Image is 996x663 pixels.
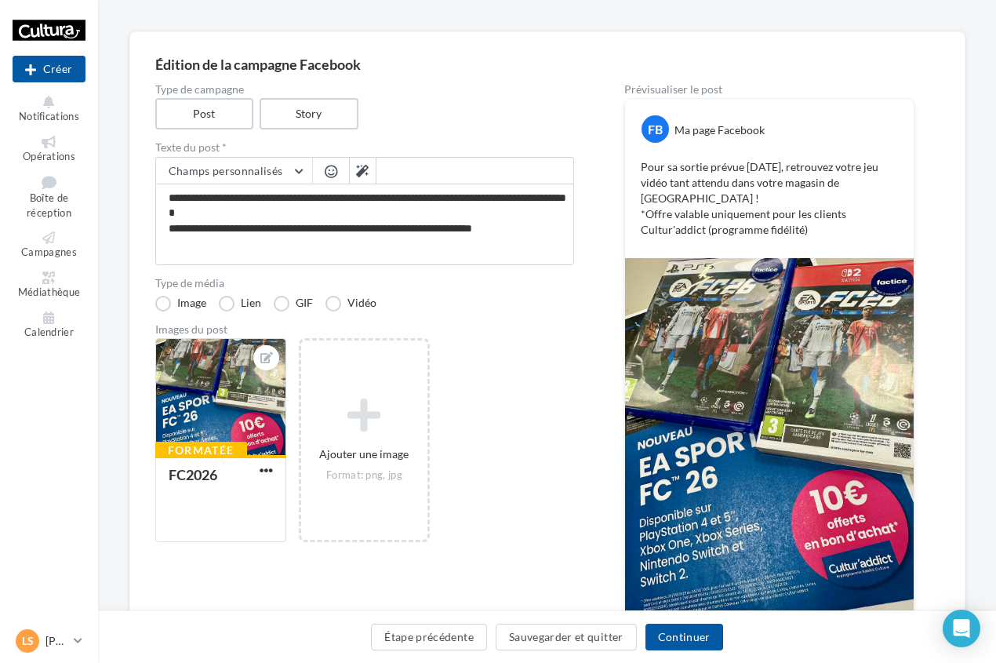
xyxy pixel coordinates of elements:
div: Édition de la campagne Facebook [155,57,940,71]
button: Continuer [645,624,723,650]
span: Boîte de réception [27,192,71,220]
a: Campagnes [13,228,85,262]
a: Opérations [13,133,85,166]
span: Calendrier [24,326,74,338]
label: Story [260,98,358,129]
div: Ma page Facebook [674,122,765,138]
button: Champs personnalisés [156,158,312,184]
span: Médiathèque [18,286,81,298]
div: Images du post [155,324,574,335]
a: LS [PERSON_NAME] [13,626,85,656]
div: FB [642,115,669,143]
label: Post [155,98,254,129]
label: Image [155,296,206,311]
label: Type de média [155,278,574,289]
span: Campagnes [21,246,77,259]
span: Champs personnalisés [169,164,283,177]
p: [PERSON_NAME] [45,633,67,649]
label: GIF [274,296,313,311]
div: Nouvelle campagne [13,56,85,82]
a: Boîte de réception [13,172,85,222]
span: Opérations [23,150,75,162]
a: Médiathèque [13,268,85,302]
button: Sauvegarder et quitter [496,624,637,650]
button: Notifications [13,93,85,126]
label: Lien [219,296,261,311]
p: Pour sa sortie prévue [DATE], retrouvez votre jeu vidéo tant attendu dans votre magasin de [GEOGR... [641,159,898,238]
div: Formatée [155,442,247,459]
div: FC2026 [169,466,217,483]
button: Créer [13,56,85,82]
div: Open Intercom Messenger [943,610,980,647]
span: Notifications [19,110,79,122]
span: LS [22,633,34,649]
a: Calendrier [13,308,85,342]
label: Vidéo [325,296,376,311]
label: Type de campagne [155,84,574,95]
label: Texte du post * [155,142,574,153]
div: Prévisualiser le post [624,84,914,95]
button: Étape précédente [371,624,487,650]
